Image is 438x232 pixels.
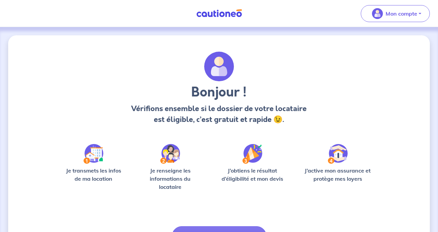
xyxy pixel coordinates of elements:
[129,84,309,101] h3: Bonjour !
[216,166,289,183] p: J’obtiens le résultat d’éligibilité et mon devis
[63,166,125,183] p: Je transmets les infos de ma location
[372,8,383,19] img: illu_account_valid_menu.svg
[386,10,417,18] p: Mon compte
[129,103,309,125] p: Vérifions ensemble si le dossier de votre locataire est éligible, c’est gratuit et rapide 😉.
[135,166,205,191] p: Je renseigne les informations du locataire
[160,144,180,164] img: /static/c0a346edaed446bb123850d2d04ad552/Step-2.svg
[361,5,430,22] button: illu_account_valid_menu.svgMon compte
[194,9,245,18] img: Cautioneo
[328,144,348,164] img: /static/bfff1cf634d835d9112899e6a3df1a5d/Step-4.svg
[300,166,375,183] p: J’active mon assurance et protège mes loyers
[204,52,234,82] img: archivate
[83,144,103,164] img: /static/90a569abe86eec82015bcaae536bd8e6/Step-1.svg
[242,144,262,164] img: /static/f3e743aab9439237c3e2196e4328bba9/Step-3.svg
